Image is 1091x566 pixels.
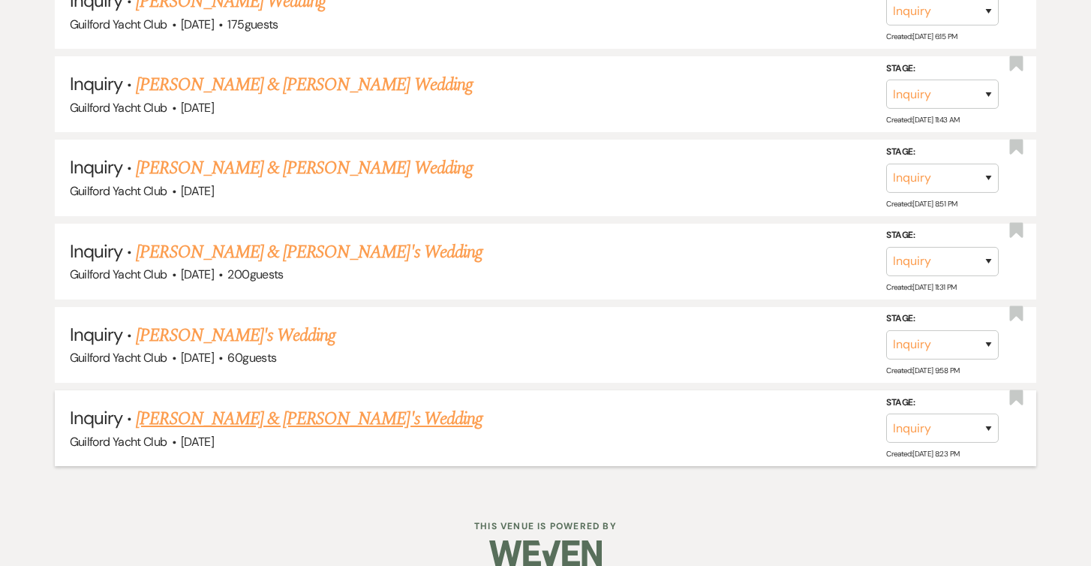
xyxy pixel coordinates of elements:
[136,239,482,266] a: [PERSON_NAME] & [PERSON_NAME]'s Wedding
[70,266,167,282] span: Guilford Yacht Club
[181,266,214,282] span: [DATE]
[181,100,214,116] span: [DATE]
[136,322,335,349] a: [PERSON_NAME]'s Wedding
[227,17,278,32] span: 175 guests
[70,72,122,95] span: Inquiry
[181,183,214,199] span: [DATE]
[70,239,122,263] span: Inquiry
[181,350,214,366] span: [DATE]
[70,406,122,429] span: Inquiry
[181,434,214,450] span: [DATE]
[70,17,167,32] span: Guilford Yacht Club
[136,155,472,182] a: [PERSON_NAME] & [PERSON_NAME] Wedding
[70,183,167,199] span: Guilford Yacht Club
[70,350,167,366] span: Guilford Yacht Club
[70,323,122,346] span: Inquiry
[227,350,276,366] span: 60 guests
[886,366,959,375] span: Created: [DATE] 9:58 PM
[886,227,999,244] label: Stage:
[70,434,167,450] span: Guilford Yacht Club
[886,144,999,161] label: Stage:
[886,32,957,41] span: Created: [DATE] 6:15 PM
[136,71,472,98] a: [PERSON_NAME] & [PERSON_NAME] Wedding
[886,282,956,292] span: Created: [DATE] 11:31 PM
[886,61,999,77] label: Stage:
[70,155,122,179] span: Inquiry
[886,394,999,411] label: Stage:
[136,405,482,432] a: [PERSON_NAME] & [PERSON_NAME]'s Wedding
[886,311,999,327] label: Stage:
[886,199,957,209] span: Created: [DATE] 8:51 PM
[70,100,167,116] span: Guilford Yacht Club
[181,17,214,32] span: [DATE]
[886,115,959,125] span: Created: [DATE] 11:43 AM
[227,266,283,282] span: 200 guests
[886,449,959,459] span: Created: [DATE] 8:23 PM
